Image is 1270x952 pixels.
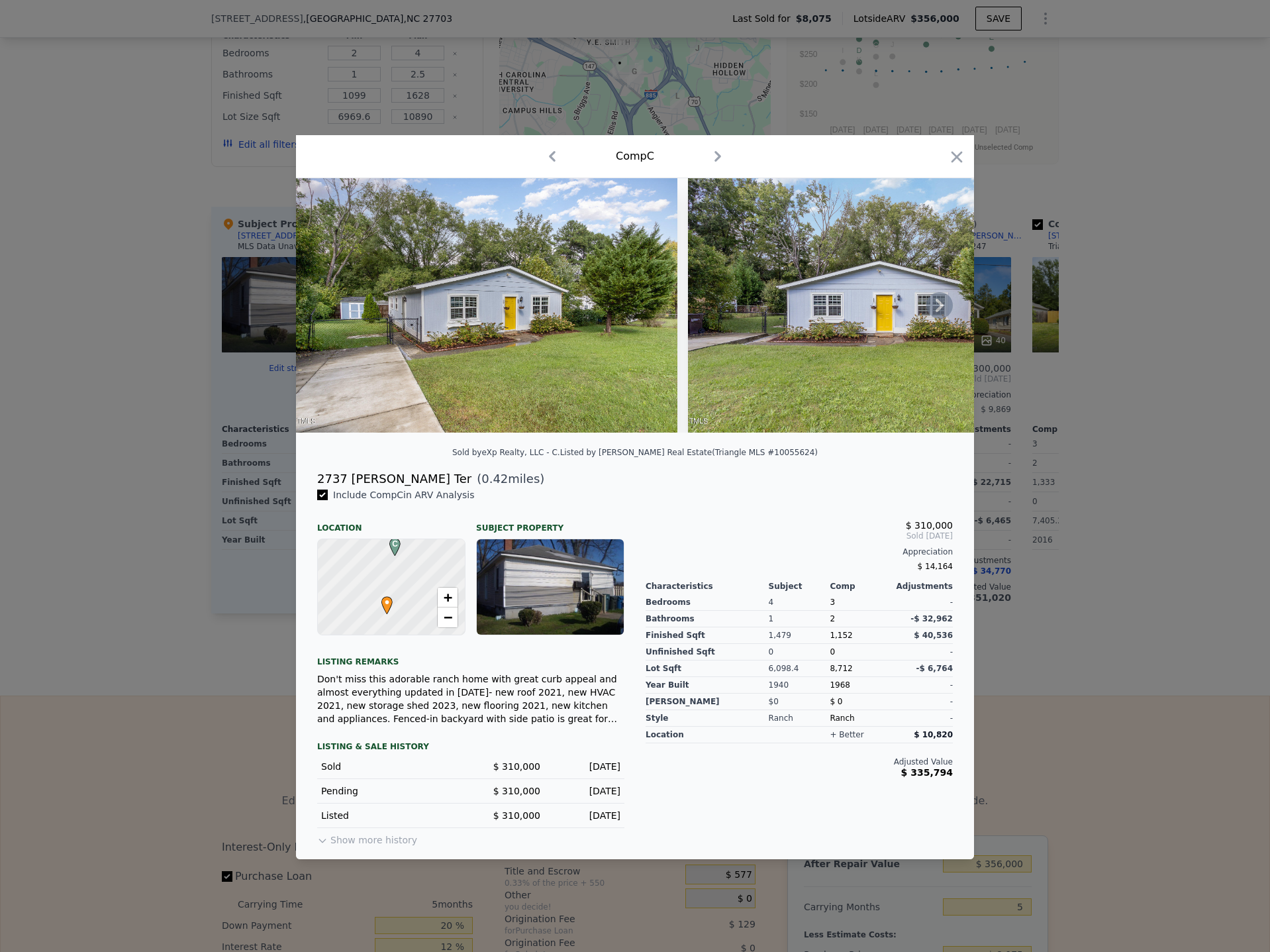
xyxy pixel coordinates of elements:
[646,547,953,557] div: Appreciation
[830,647,835,657] span: 0
[560,448,818,457] div: Listed by [PERSON_NAME] Real Estate (Triangle MLS #10055624)
[317,672,624,725] div: Don't miss this adorable ranch home with great curb appeal and almost everything updated in [DATE...
[386,538,404,550] span: C
[452,448,560,457] div: Sold by eXp Realty, LLC - C .
[386,538,394,546] div: C
[901,767,953,778] span: $ 335,794
[769,581,830,592] div: Subject
[769,644,830,661] div: 0
[830,611,891,627] div: 2
[476,512,624,533] div: Subject Property
[378,596,386,604] div: •
[906,520,953,531] span: $ 310,000
[646,710,769,727] div: Style
[769,594,830,611] div: 4
[914,730,953,739] span: $ 10,820
[296,178,677,433] img: Property Img
[444,589,452,606] span: +
[646,644,769,661] div: Unfinished Sqft
[646,757,953,767] div: Adjusted Value
[891,644,953,661] div: -
[493,761,540,772] span: $ 310,000
[830,697,842,706] span: $ 0
[317,512,465,533] div: Location
[321,809,460,822] div: Listed
[646,661,769,677] div: Lot Sqft
[317,828,417,847] button: Show more history
[891,594,953,611] div: -
[830,677,891,694] div: 1968
[551,784,620,798] div: [DATE]
[493,786,540,796] span: $ 310,000
[551,809,620,822] div: [DATE]
[830,631,852,640] span: 1,152
[769,710,830,727] div: Ranch
[646,594,769,611] div: Bedrooms
[438,608,458,627] a: Zoom out
[769,661,830,677] div: 6,098.4
[918,562,953,571] span: $ 14,164
[891,694,953,710] div: -
[646,611,769,627] div: Bathrooms
[910,614,953,623] span: -$ 32,962
[769,611,830,627] div: 1
[493,810,540,821] span: $ 310,000
[646,627,769,644] div: Finished Sqft
[830,729,863,740] div: + better
[646,694,769,710] div: [PERSON_NAME]
[481,472,508,486] span: 0.42
[471,470,544,488] span: ( miles)
[891,581,953,592] div: Adjustments
[830,598,835,607] span: 3
[830,581,891,592] div: Comp
[551,760,620,773] div: [DATE]
[317,646,624,667] div: Listing remarks
[321,760,460,773] div: Sold
[769,627,830,644] div: 1,479
[646,581,769,592] div: Characteristics
[438,588,458,608] a: Zoom in
[317,741,624,755] div: LISTING & SALE HISTORY
[328,490,480,500] span: Include Comp C in ARV Analysis
[916,664,953,673] span: -$ 6,764
[914,631,953,640] span: $ 40,536
[321,784,460,798] div: Pending
[646,677,769,694] div: Year Built
[646,531,953,541] span: Sold [DATE]
[891,710,953,727] div: -
[688,178,1069,433] img: Property Img
[830,710,891,727] div: Ranch
[769,677,830,694] div: 1940
[444,609,452,625] span: −
[891,677,953,694] div: -
[378,592,396,612] span: •
[769,694,830,710] div: $0
[616,148,654,164] div: Comp C
[646,727,769,743] div: location
[830,664,852,673] span: 8,712
[317,470,471,488] div: 2737 [PERSON_NAME] Ter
